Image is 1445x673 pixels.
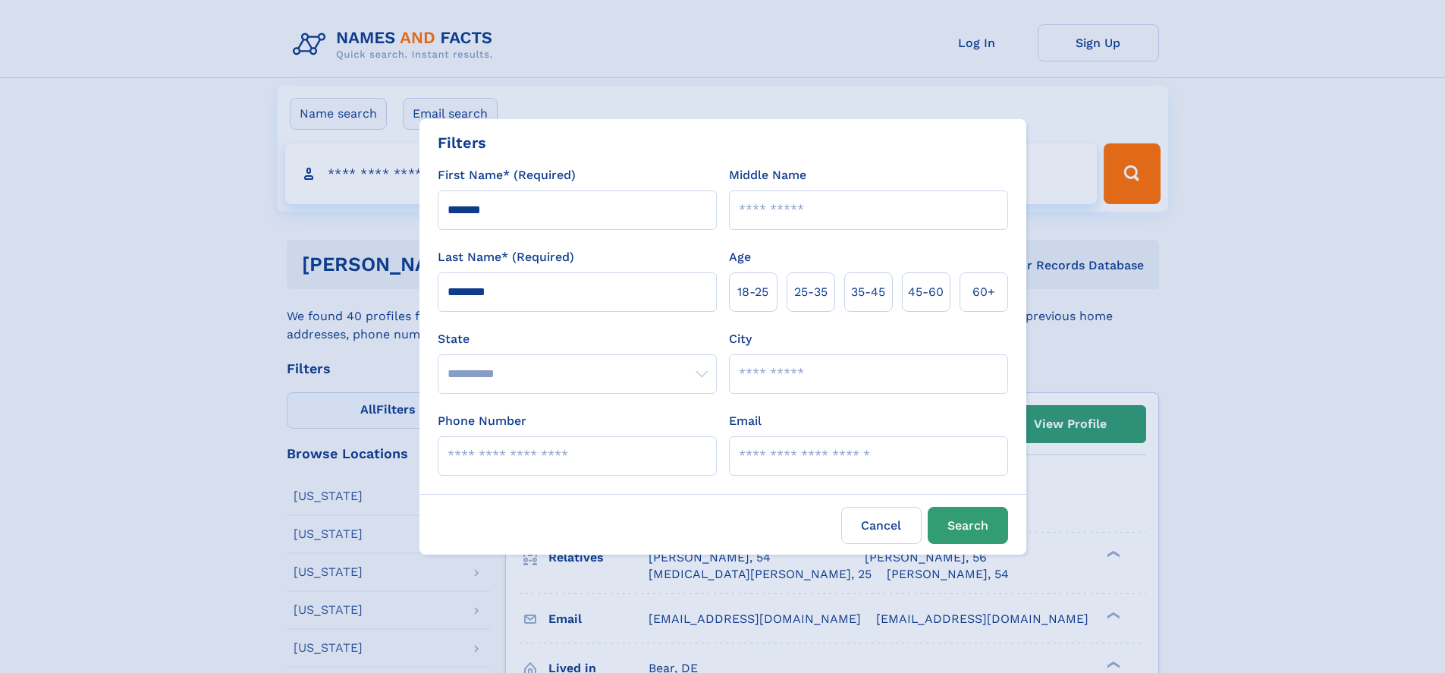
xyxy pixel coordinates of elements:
span: 45‑60 [908,283,944,301]
label: Cancel [841,507,922,544]
span: 60+ [972,283,995,301]
label: City [729,330,752,348]
label: Middle Name [729,166,806,184]
label: Last Name* (Required) [438,248,574,266]
span: 35‑45 [851,283,885,301]
label: Email [729,412,762,430]
div: Filters [438,131,486,154]
label: Phone Number [438,412,526,430]
label: Age [729,248,751,266]
button: Search [928,507,1008,544]
label: State [438,330,717,348]
span: 18‑25 [737,283,768,301]
span: 25‑35 [794,283,828,301]
label: First Name* (Required) [438,166,576,184]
